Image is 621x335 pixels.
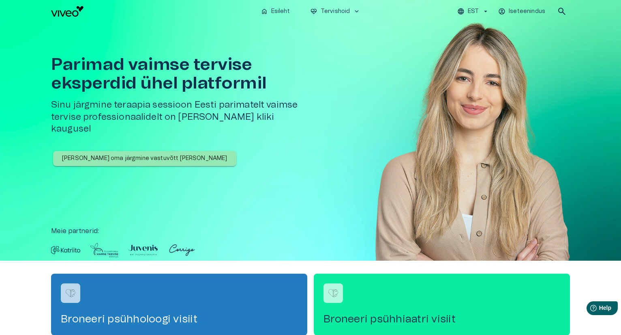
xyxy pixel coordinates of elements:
span: search [557,6,567,16]
img: Viveo logo [51,6,84,17]
p: Meie partnerid : [51,226,570,236]
button: [PERSON_NAME] oma järgmine vastuvõtt [PERSON_NAME] [53,151,236,166]
img: Broneeri psühhiaatri visiit logo [327,287,339,299]
button: homeEsileht [257,6,294,17]
img: Partner logo [51,242,80,258]
span: keyboard_arrow_down [353,8,360,15]
img: Woman smiling [375,23,570,285]
iframe: Help widget launcher [558,298,621,321]
h4: Broneeri psühholoogi visiit [61,313,298,326]
img: Partner logo [167,242,197,258]
p: EST [468,7,479,16]
p: Esileht [271,7,290,16]
img: Partner logo [128,242,158,258]
button: EST [456,6,490,17]
a: Navigate to homepage [51,6,254,17]
span: home [261,8,268,15]
p: Tervishoid [321,7,350,16]
button: ecg_heartTervishoidkeyboard_arrow_down [307,6,364,17]
h4: Broneeri psühhiaatri visiit [323,313,560,326]
img: Partner logo [90,242,119,258]
h5: Sinu järgmine teraapia sessioon Eesti parimatelt vaimse tervise professionaalidelt on [PERSON_NAM... [51,99,314,135]
button: open search modal [554,3,570,19]
h1: Parimad vaimse tervise eksperdid ühel platformil [51,55,314,93]
span: ecg_heart [310,8,317,15]
button: Iseteenindus [497,6,547,17]
p: Iseteenindus [509,7,545,16]
img: Broneeri psühholoogi visiit logo [64,287,77,299]
p: [PERSON_NAME] oma järgmine vastuvõtt [PERSON_NAME] [62,154,227,163]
